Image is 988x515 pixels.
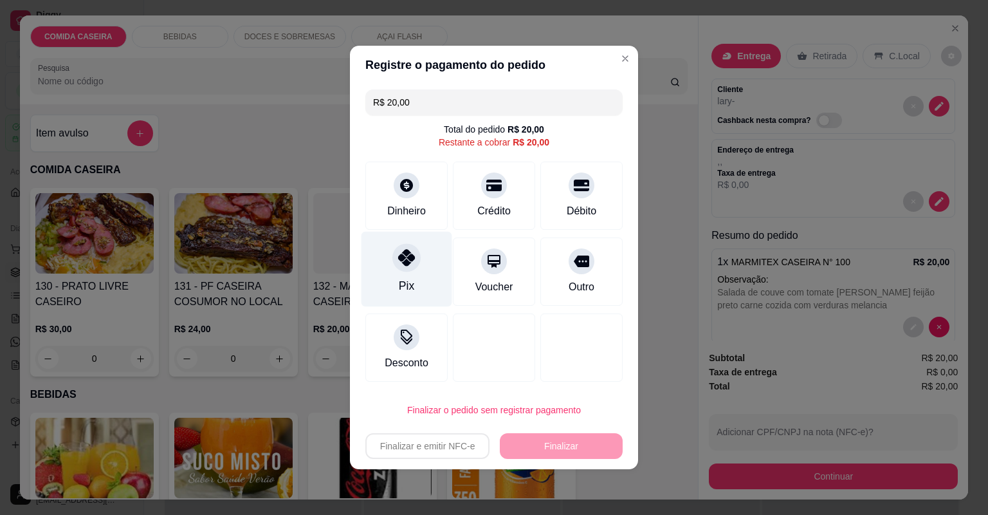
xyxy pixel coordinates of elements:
div: Total do pedido [444,123,544,136]
header: Registre o pagamento do pedido [350,46,638,84]
div: Débito [567,203,596,219]
button: Finalizar o pedido sem registrar pagamento [365,397,623,423]
button: Close [615,48,636,69]
div: Voucher [475,279,513,295]
div: R$ 20,00 [508,123,544,136]
div: Desconto [385,355,428,371]
input: Ex.: hambúrguer de cordeiro [373,89,615,115]
div: Pix [399,277,414,294]
div: Outro [569,279,594,295]
div: Crédito [477,203,511,219]
div: Dinheiro [387,203,426,219]
div: Restante a cobrar [439,136,549,149]
div: R$ 20,00 [513,136,549,149]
